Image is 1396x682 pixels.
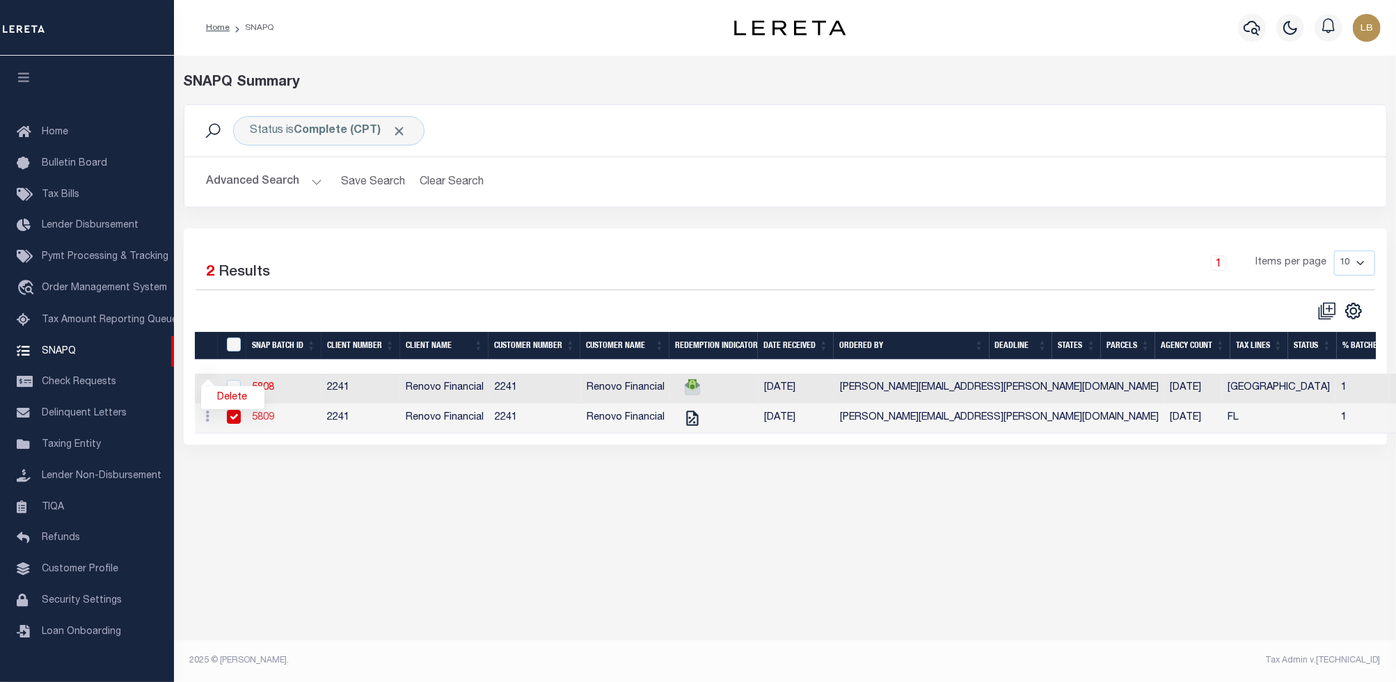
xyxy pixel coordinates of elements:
[581,404,670,434] td: Renovo Financial
[580,332,669,360] th: Customer Name: activate to sort column ascending
[681,413,704,422] a: Tax Cert Requested
[734,20,846,35] img: logo-dark.svg
[1335,374,1390,404] td: 1
[400,332,489,360] th: Client Name: activate to sort column ascending
[42,221,138,230] span: Lender Disbursement
[1222,374,1335,404] td: [GEOGRAPHIC_DATA]
[252,413,274,422] a: 5809
[1230,332,1288,360] th: Tax Lines: activate to sort column ascending
[758,332,834,360] th: Date Received: activate to sort column ascending
[207,168,322,196] button: Advanced Search
[42,159,107,168] span: Bulletin Board
[1164,404,1222,434] td: [DATE]
[207,265,215,280] span: 2
[681,383,704,392] a: TPS Requested
[759,404,834,434] td: [DATE]
[219,262,271,284] label: Results
[489,332,580,360] th: Customer Number: activate to sort column ascending
[392,124,407,138] span: Click to Remove
[1288,332,1337,360] th: Status: activate to sort column ascending
[42,533,80,543] span: Refunds
[333,168,414,196] button: Save Search
[322,404,400,434] td: 2241
[42,627,121,637] span: Loan Onboarding
[1155,332,1230,360] th: Agency Count: activate to sort column ascending
[42,377,116,387] span: Check Requests
[1256,255,1327,271] span: Items per page
[42,315,177,325] span: Tax Amount Reporting Queue
[42,283,167,293] span: Order Management System
[42,596,122,605] span: Security Settings
[42,471,161,481] span: Lender Non-Disbursement
[1353,14,1381,42] button: lbyrnes@lereta.net
[180,654,786,667] div: 2025 © [PERSON_NAME].
[1335,404,1390,434] td: 1
[252,383,274,392] a: 5808
[42,409,127,418] span: Delinquent Letters
[218,332,246,360] th: SNAPBatchId
[201,386,264,409] a: Delete
[42,564,118,574] span: Customer Profile
[42,127,68,137] span: Home
[42,502,64,511] span: TIQA
[17,280,39,298] i: travel_explore
[489,374,581,404] td: 2241
[1222,404,1335,434] td: FL
[990,332,1053,360] th: Deadline: activate to sort column ascending
[42,252,168,262] span: Pymt Processing & Tracking
[42,190,79,200] span: Tax Bills
[1052,332,1101,360] th: States: activate to sort column ascending
[1101,332,1155,360] th: Parcels: activate to sort column ascending
[1211,255,1226,271] a: 1
[414,168,490,196] button: Clear Search
[42,440,101,450] span: Taxing Entity
[759,374,834,404] td: [DATE]
[294,125,407,136] b: Complete (CPT)
[795,654,1381,667] div: Tax Admin v.[TECHNICAL_ID]
[322,374,400,404] td: 2241
[834,332,990,360] th: Ordered By: activate to sort column ascending
[400,404,489,434] td: Renovo Financial
[400,374,489,404] td: Renovo Financial
[1353,14,1381,42] img: svg+xml;base64,PHN2ZyB4bWxucz0iaHR0cDovL3d3dy53My5vcmcvMjAwMC9zdmciIHBvaW50ZXItZXZlbnRzPSJub25lIi...
[246,332,322,360] th: SNAP BATCH ID: activate to sort column ascending
[233,116,425,145] div: Status is
[834,374,1164,404] td: [PERSON_NAME][EMAIL_ADDRESS][PERSON_NAME][DOMAIN_NAME]
[184,72,1387,93] div: SNAPQ Summary
[489,404,581,434] td: 2241
[322,332,400,360] th: Client Number: activate to sort column ascending
[581,374,670,404] td: Renovo Financial
[230,22,273,34] li: SNAPQ
[42,346,76,356] span: SNAPQ
[1164,374,1222,404] td: [DATE]
[206,24,230,32] a: Home
[834,404,1164,434] td: [PERSON_NAME][EMAIL_ADDRESS][PERSON_NAME][DOMAIN_NAME]
[669,332,758,360] th: Redemption Indicator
